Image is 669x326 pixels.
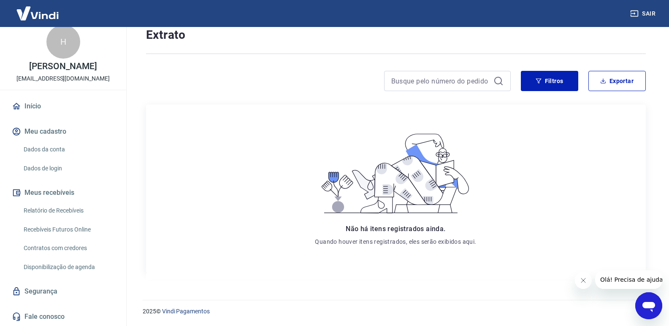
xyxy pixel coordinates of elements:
a: Recebíveis Futuros Online [20,221,116,238]
a: Relatório de Recebíveis [20,202,116,219]
button: Sair [628,6,659,22]
iframe: Botão para abrir a janela de mensagens [635,292,662,319]
a: Disponibilização de agenda [20,259,116,276]
button: Filtros [521,71,578,91]
a: Início [10,97,116,116]
button: Meu cadastro [10,122,116,141]
a: Vindi Pagamentos [162,308,210,315]
span: Não há itens registrados ainda. [346,225,445,233]
a: Contratos com credores [20,240,116,257]
iframe: Fechar mensagem [575,272,592,289]
p: [EMAIL_ADDRESS][DOMAIN_NAME] [16,74,110,83]
button: Meus recebíveis [10,183,116,202]
button: Exportar [588,71,646,91]
a: Fale conosco [10,307,116,326]
div: H [46,25,80,59]
p: [PERSON_NAME] [29,62,97,71]
input: Busque pelo número do pedido [391,75,490,87]
p: 2025 © [143,307,649,316]
p: Quando houver itens registrados, eles serão exibidos aqui. [315,237,476,246]
iframe: Mensagem da empresa [595,270,662,289]
a: Dados da conta [20,141,116,158]
h4: Extrato [146,27,646,43]
span: Olá! Precisa de ajuda? [5,6,71,13]
a: Segurança [10,282,116,301]
img: Vindi [10,0,65,26]
a: Dados de login [20,160,116,177]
